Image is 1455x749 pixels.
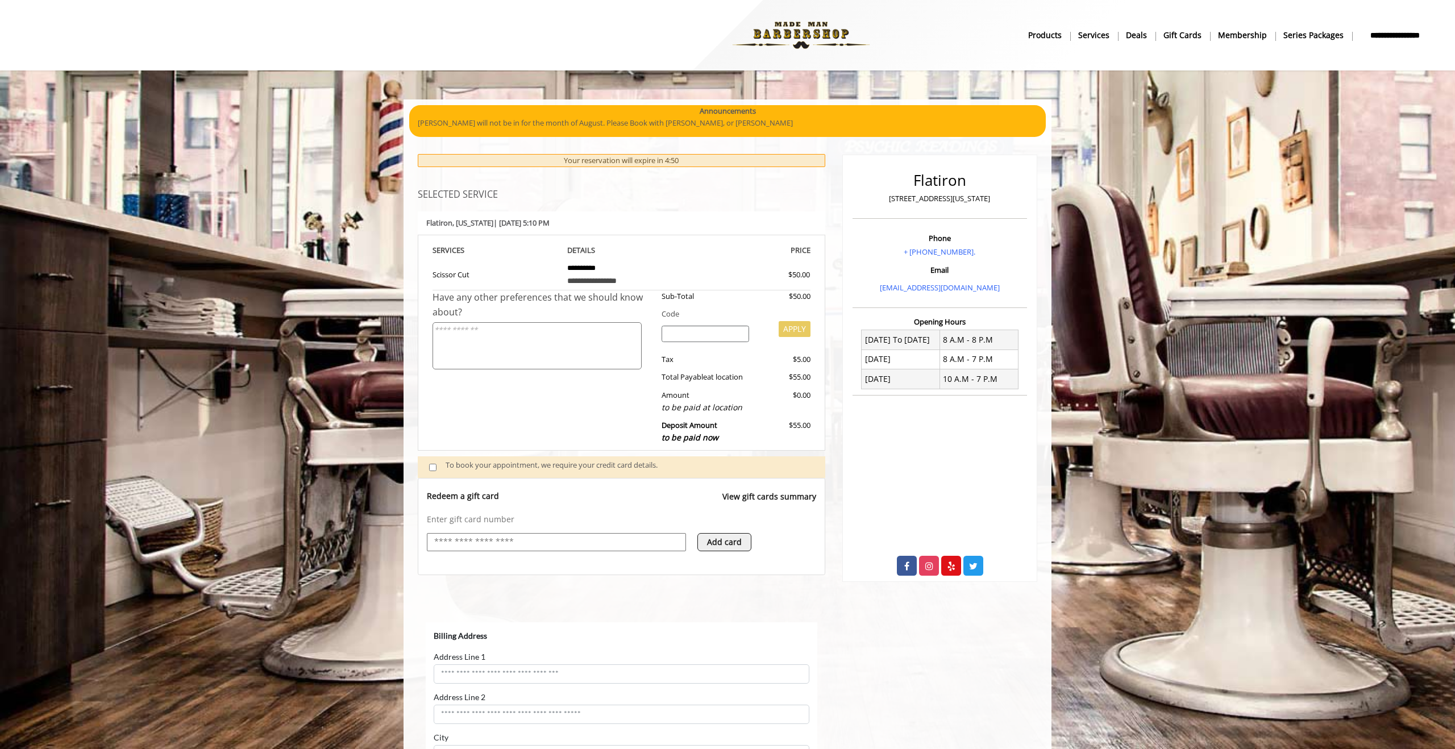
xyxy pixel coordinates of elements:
label: City [8,110,23,120]
b: Deals [1126,29,1147,41]
a: DealsDeals [1118,27,1155,43]
td: [DATE] To [DATE] [862,330,940,349]
td: 10 A.M - 7 P.M [939,369,1018,389]
p: [PERSON_NAME] will not be in for the month of August. Please Book with [PERSON_NAME], or [PERSON_... [418,117,1037,129]
a: Productsproducts [1020,27,1070,43]
h3: Opening Hours [853,318,1027,326]
h3: Email [855,266,1024,274]
a: ServicesServices [1070,27,1118,43]
span: , [US_STATE] [452,218,493,228]
span: to be paid now [662,432,718,443]
div: $0.00 [758,389,810,414]
img: Made Man Barbershop logo [723,4,879,66]
a: + [PHONE_NUMBER]. [904,247,975,257]
b: products [1028,29,1062,41]
div: to be paid at location [662,401,750,414]
b: Billing Address [8,9,61,18]
td: [DATE] [862,349,940,369]
td: Scissor Cut [433,257,559,290]
span: at location [707,372,743,382]
a: Series packagesSeries packages [1275,27,1352,43]
td: 8 A.M - 7 P.M [939,349,1018,369]
th: SERVICE [433,244,559,257]
a: Gift cardsgift cards [1155,27,1210,43]
h2: Flatiron [855,172,1024,189]
a: [EMAIL_ADDRESS][DOMAIN_NAME] [880,282,1000,293]
button: Submit [349,231,384,249]
label: Country [8,191,41,201]
b: Announcements [700,105,756,117]
b: Membership [1218,29,1267,41]
th: PRICE [684,244,810,257]
th: DETAILS [559,244,685,257]
p: Redeem a gift card [427,490,499,502]
b: gift cards [1163,29,1202,41]
div: Tax [653,353,758,365]
b: Flatiron | [DATE] 5:10 PM [426,218,550,228]
p: [STREET_ADDRESS][US_STATE] [855,193,1024,205]
div: To book your appointment, we require your credit card details. [446,459,814,475]
h3: Phone [855,234,1024,242]
div: Code [653,308,810,320]
div: Amount [653,389,758,414]
h3: SELECTED SERVICE [418,190,825,200]
div: Sub-Total [653,290,758,302]
div: $50.00 [747,269,810,281]
span: S [460,245,464,255]
p: Enter gift card number [427,514,816,525]
a: MembershipMembership [1210,27,1275,43]
button: Add card [697,533,751,551]
div: Total Payable [653,371,758,383]
b: Services [1078,29,1109,41]
td: [DATE] [862,369,940,389]
td: 8 A.M - 8 P.M [939,330,1018,349]
label: Address Line 2 [8,70,60,80]
div: $55.00 [758,371,810,383]
div: $55.00 [758,419,810,444]
div: $5.00 [758,353,810,365]
button: APPLY [779,321,810,337]
div: Have any other preferences that we should know about? [433,290,653,319]
div: $50.00 [758,290,810,302]
label: Address Line 1 [8,30,60,39]
div: Your reservation will expire in 4:50 [418,154,825,167]
label: Zip Code [8,151,43,160]
b: Deposit Amount [662,420,718,443]
b: Series packages [1283,29,1344,41]
a: View gift cards summary [722,490,816,514]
